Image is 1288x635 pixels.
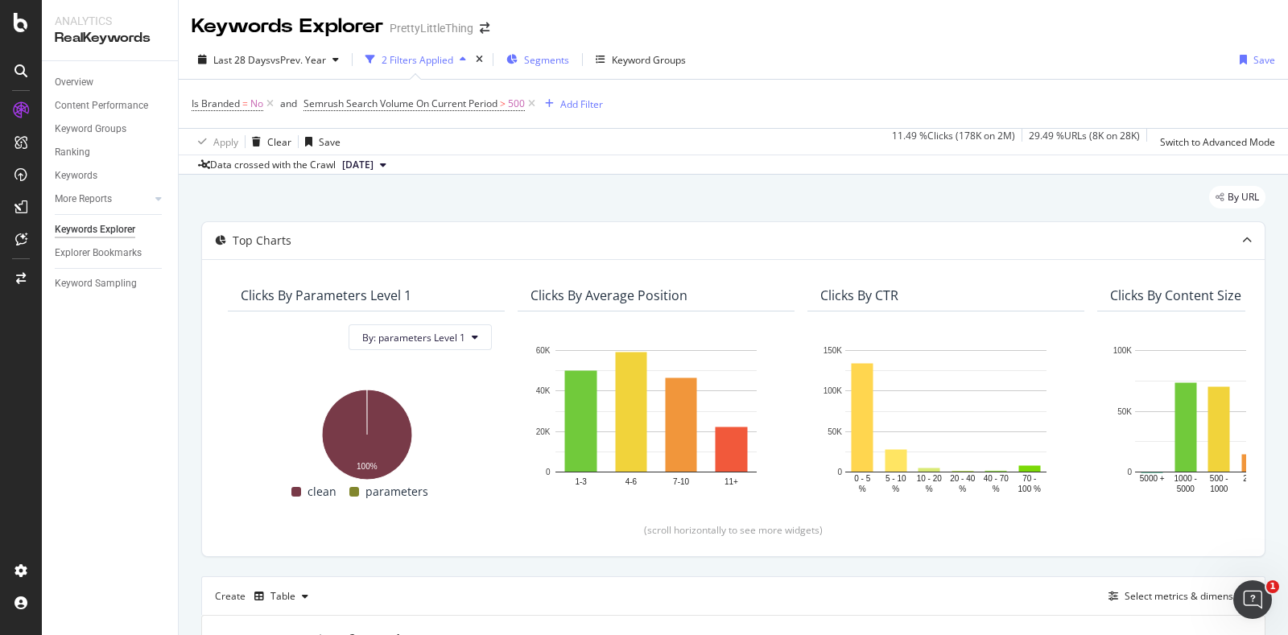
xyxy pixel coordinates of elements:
[55,144,90,161] div: Ranking
[500,97,506,110] span: >
[926,484,933,493] text: %
[536,427,551,436] text: 20K
[1113,346,1133,355] text: 100K
[242,97,248,110] span: =
[508,93,525,115] span: 500
[390,20,473,36] div: PrettyLittleThing
[299,129,341,155] button: Save
[536,387,551,396] text: 40K
[993,484,1000,493] text: %
[55,121,167,138] a: Keyword Groups
[55,167,167,184] a: Keywords
[319,135,341,149] div: Save
[820,287,898,303] div: Clicks By CTR
[1266,580,1279,593] span: 1
[1127,468,1132,476] text: 0
[213,135,238,149] div: Apply
[233,233,291,249] div: Top Charts
[192,47,345,72] button: Last 28 DaysvsPrev. Year
[589,47,692,72] button: Keyword Groups
[824,387,843,396] text: 100K
[55,221,167,238] a: Keywords Explorer
[575,477,587,486] text: 1-3
[612,53,686,67] div: Keyword Groups
[859,484,866,493] text: %
[303,97,497,110] span: Semrush Search Volume On Current Period
[248,583,315,609] button: Table
[250,93,263,115] span: No
[342,158,374,172] span: 2025 Sep. 26th
[55,97,167,114] a: Content Performance
[365,482,428,501] span: parameters
[55,275,167,292] a: Keyword Sampling
[55,221,135,238] div: Keywords Explorer
[55,13,165,29] div: Analytics
[192,13,383,40] div: Keywords Explorer
[382,53,453,67] div: 2 Filters Applied
[1174,475,1197,484] text: 1000 -
[892,484,899,493] text: %
[362,331,465,344] span: By: parameters Level 1
[55,144,167,161] a: Ranking
[1117,407,1132,416] text: 50K
[1102,587,1252,606] button: Select metrics & dimensions
[1154,129,1275,155] button: Switch to Advanced Mode
[824,346,843,355] text: 150K
[215,583,315,609] div: Create
[1228,192,1259,202] span: By URL
[1160,135,1275,149] div: Switch to Advanced Mode
[539,94,603,113] button: Add Filter
[892,129,1015,155] div: 11.49 % Clicks ( 178K on 2M )
[213,53,270,67] span: Last 28 Days
[1022,475,1036,484] text: 70 -
[349,324,492,350] button: By: parameters Level 1
[724,477,738,486] text: 11+
[530,287,687,303] div: Clicks By Average Position
[267,135,291,149] div: Clear
[280,96,297,111] button: and
[1110,287,1241,303] div: Clicks By Content Size
[336,155,393,175] button: [DATE]
[55,74,93,91] div: Overview
[820,342,1071,495] svg: A chart.
[55,191,151,208] a: More Reports
[673,477,689,486] text: 7-10
[959,484,966,493] text: %
[950,475,976,484] text: 20 - 40
[280,97,297,110] div: and
[1253,53,1275,67] div: Save
[1243,475,1261,484] text: 250 -
[625,477,638,486] text: 4-6
[480,23,489,34] div: arrow-right-arrow-left
[241,287,411,303] div: Clicks By parameters Level 1
[1125,589,1252,603] div: Select metrics & dimensions
[357,462,378,471] text: 100%
[192,97,240,110] span: Is Branded
[55,74,167,91] a: Overview
[828,427,842,436] text: 50K
[55,191,112,208] div: More Reports
[221,523,1245,537] div: (scroll horizontally to see more widgets)
[854,475,870,484] text: 0 - 5
[1140,475,1165,484] text: 5000 +
[524,53,569,67] span: Segments
[546,468,551,476] text: 0
[246,129,291,155] button: Clear
[308,482,336,501] span: clean
[270,592,295,601] div: Table
[55,245,167,262] a: Explorer Bookmarks
[55,275,137,292] div: Keyword Sampling
[1018,484,1041,493] text: 100 %
[1029,129,1140,155] div: 29.49 % URLs ( 8K on 28K )
[210,158,336,172] div: Data crossed with the Crawl
[530,342,782,495] svg: A chart.
[241,381,492,482] div: A chart.
[500,47,576,72] button: Segments
[837,468,842,476] text: 0
[1209,186,1265,208] div: legacy label
[1233,47,1275,72] button: Save
[1210,484,1228,493] text: 1000
[917,475,943,484] text: 10 - 20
